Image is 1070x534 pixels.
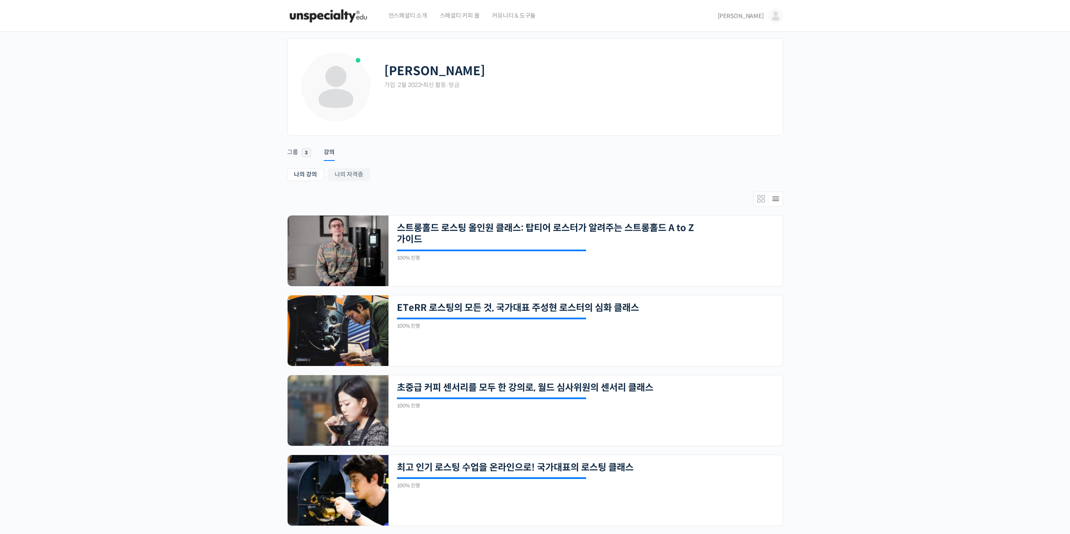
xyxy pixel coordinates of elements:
[397,462,699,473] a: 최고 인기 로스팅 수업을 온라인으로! 국가대표의 로스팅 클래스
[301,148,311,157] span: 3
[324,138,335,159] a: 강의
[397,324,586,329] div: 100% 진행
[397,382,699,393] a: 초중급 커피 센서리를 모두 한 강의로, 월드 심사위원의 센서리 클래스
[397,255,586,260] div: 100% 진행
[397,483,586,488] div: 100% 진행
[397,222,699,245] a: 스트롱홀드 로스팅 올인원 클래스: 탑티어 로스터가 알려주는 스트롱홀드 A to Z 가이드
[753,192,783,207] div: Members directory secondary navigation
[421,81,423,89] span: •
[287,148,298,161] div: 그룹
[384,64,485,79] h2: [PERSON_NAME]
[300,51,372,123] img: Profile photo of 김세훈
[718,12,764,20] span: [PERSON_NAME]
[397,403,586,408] div: 100% 진행
[384,81,770,89] div: 가입: 2월 2022 최신 활동: 방금
[324,148,335,161] div: 강의
[287,138,783,159] nav: Primary menu
[287,168,783,183] nav: Sub Menu
[287,168,324,181] a: 나의 강의
[397,302,699,313] a: ETeRR 로스팅의 모든 것, 국가대표 주성현 로스터의 심화 클래스
[328,168,370,181] a: 나의 자격증
[287,138,311,159] a: 그룹 3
